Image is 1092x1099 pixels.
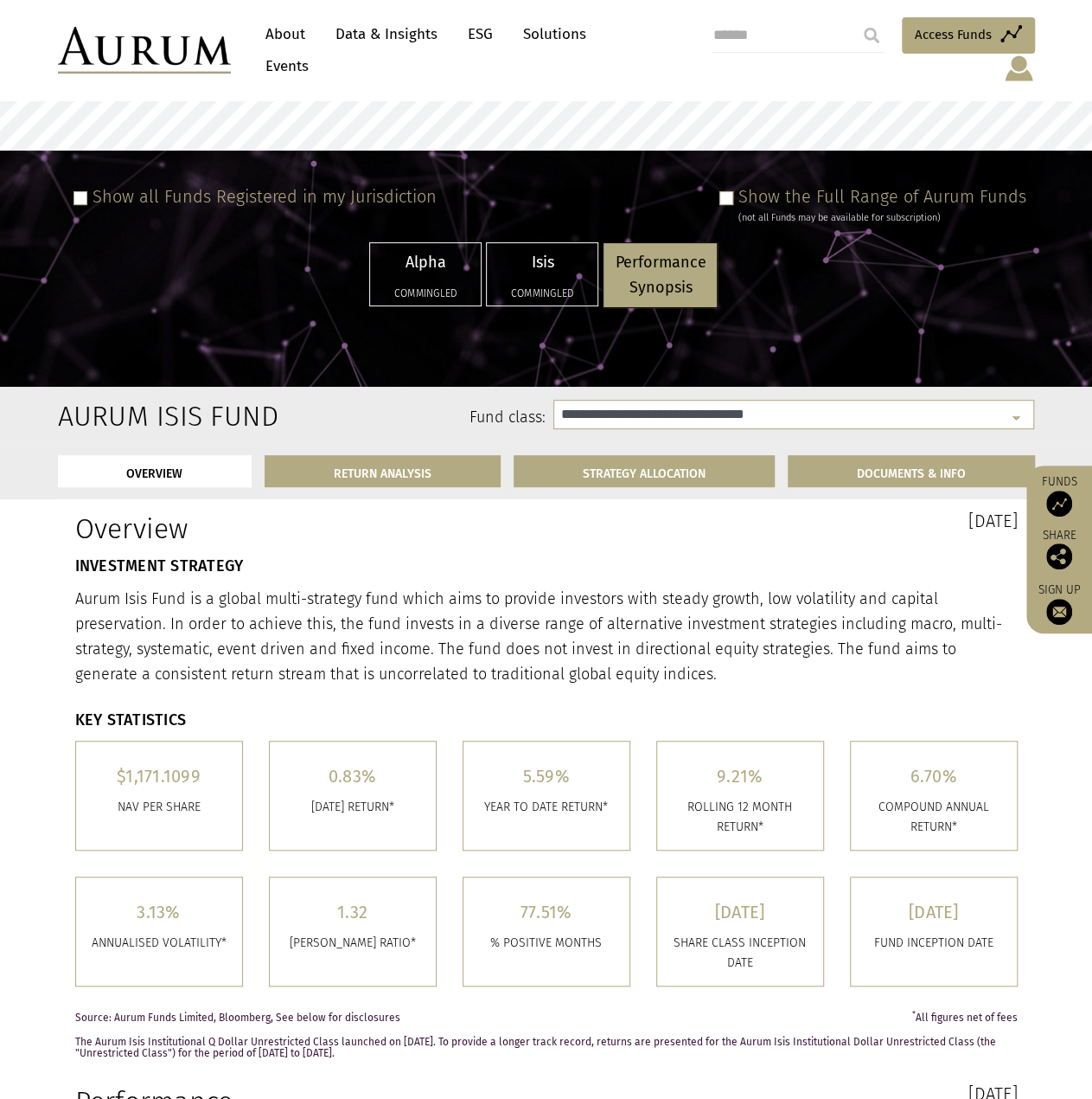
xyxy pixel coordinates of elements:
p: Performance Synopsis [615,250,706,300]
h1: Overview [75,512,533,545]
h5: 9.21% [670,768,810,785]
p: % POSITIVE MONTHS [476,934,616,953]
h5: 77.51% [476,903,616,921]
p: ROLLING 12 MONTH RETURN* [670,798,810,837]
p: Aurum Isis Fund is a global multi-strategy fund which aims to provide investors with steady growt... [75,587,1018,686]
h5: 0.83% [283,768,423,785]
img: Access Funds [1046,491,1072,517]
a: Solutions [514,18,595,50]
a: RETURN ANALYSIS [265,455,501,487]
img: Share this post [1046,543,1072,569]
a: Data & Insights [327,18,446,50]
h5: 5.59% [476,768,616,785]
a: ESG [459,18,501,50]
h5: 1.32 [283,903,423,921]
p: The Aurum Isis Institutional Q Dollar Unrestricted Class launched on [DATE]. To provide a longer ... [75,1037,1018,1059]
a: DOCUMENTS & INFO [788,455,1035,487]
input: Submit [854,18,889,53]
h5: 6.70% [864,768,1004,785]
label: Show the Full Range of Aurum Funds [738,186,1026,207]
h5: $1,171.1099 [89,768,229,785]
strong: INVESTMENT STRATEGY [75,556,244,575]
img: Sign up to our newsletter [1046,599,1072,625]
a: Funds [1035,474,1083,517]
a: About [257,18,314,50]
label: Fund class: [225,407,546,429]
p: Alpha [381,250,469,275]
p: SHARE CLASS INCEPTION DATE [670,934,810,973]
label: Show all Funds Registered in my Jurisdiction [93,186,437,207]
span: All figures net of fees [912,1012,1018,1024]
p: [PERSON_NAME] RATIO* [283,934,423,953]
p: COMPOUND ANNUAL RETURN* [864,798,1004,837]
h5: Commingled [498,288,586,299]
span: Access Funds [915,24,992,45]
p: YEAR TO DATE RETURN* [476,798,616,817]
div: Share [1035,530,1083,569]
h5: Commingled [381,288,469,299]
strong: KEY STATISTICS [75,710,187,729]
p: ANNUALISED VOLATILITY* [89,934,229,953]
h5: [DATE] [864,903,1004,921]
h5: [DATE] [670,903,810,921]
img: account-icon.svg [1003,54,1035,83]
span: Source: Aurum Funds Limited, Bloomberg, See below for disclosures [75,1012,400,1024]
p: [DATE] RETURN* [283,798,423,817]
h2: Aurum Isis Fund [58,400,199,433]
a: Access Funds [902,17,1035,54]
p: FUND INCEPTION DATE [864,934,1004,953]
a: STRATEGY ALLOCATION [514,455,775,487]
img: Aurum [58,27,231,74]
a: Sign up [1035,582,1083,625]
p: Nav per share [89,798,229,817]
h5: 3.13% [89,903,229,921]
h3: [DATE] [559,512,1018,530]
p: Isis [498,250,586,275]
a: Events [257,50,309,82]
div: (not all Funds may be available for subscription) [738,210,1026,226]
